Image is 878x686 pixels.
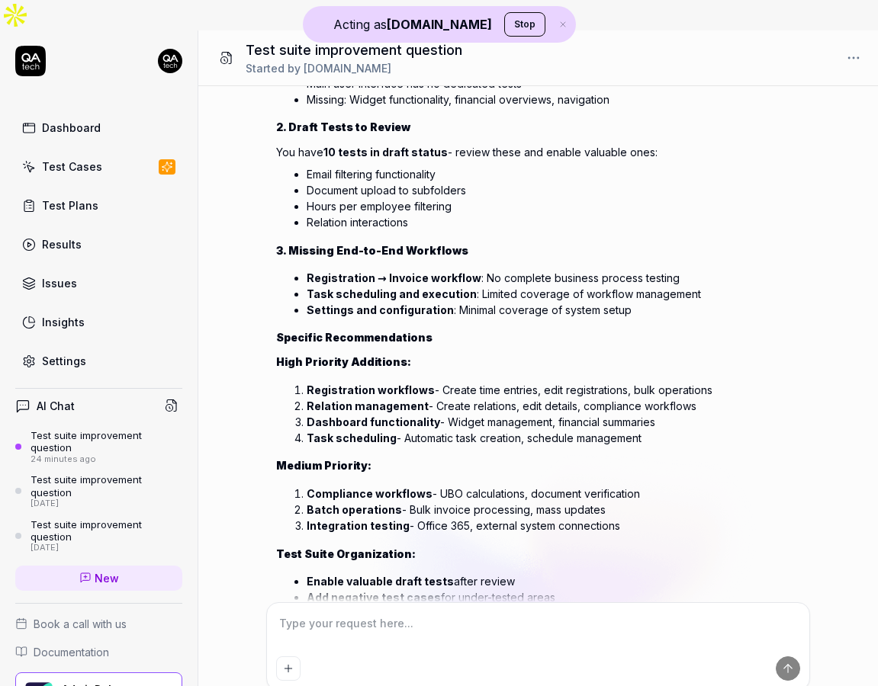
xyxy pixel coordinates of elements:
[307,591,441,604] strong: Add negative test cases
[158,49,182,73] img: 7ccf6c19-61ad-4a6c-8811-018b02a1b829.jpg
[323,146,448,159] strong: 10 tests in draft status
[34,616,127,632] span: Book a call with us
[307,214,800,230] li: Relation interactions
[307,383,435,396] strong: Registration workflows
[307,573,800,589] li: after review
[307,91,800,107] li: Missing: Widget functionality, financial overviews, navigation
[276,355,411,368] strong: High Priority Additions:
[307,166,800,182] li: Email filtering functionality
[307,414,800,430] li: - Widget management, financial summaries
[15,616,182,632] a: Book a call with us
[307,303,454,316] strong: Settings and configuration
[15,268,182,298] a: Issues
[15,644,182,660] a: Documentation
[31,473,182,498] div: Test suite improvement question
[307,382,800,398] li: - Create time entries, edit registrations, bulk operations
[15,346,182,376] a: Settings
[276,459,371,472] strong: Medium Priority:
[504,12,545,37] button: Stop
[307,182,800,198] li: Document upload to subfolders
[307,286,800,302] li: : Limited coverage of workflow management
[31,498,182,509] div: [DATE]
[307,575,454,588] strong: Enable valuable draft tests
[307,271,481,284] strong: Registration → Invoice workflow
[307,399,429,412] strong: Relation management
[31,518,182,543] div: Test suite improvement question
[15,566,182,591] a: New
[42,353,86,369] div: Settings
[42,314,85,330] div: Insights
[276,656,301,681] button: Add attachment
[42,159,102,175] div: Test Cases
[37,398,75,414] h4: AI Chat
[307,503,402,516] strong: Batch operations
[15,429,182,464] a: Test suite improvement question24 minutes ago
[307,519,410,532] strong: Integration testing
[276,547,416,560] strong: Test Suite Organization:
[15,473,182,508] a: Test suite improvement question[DATE]
[246,40,462,60] h1: Test suite improvement question
[31,454,182,465] div: 24 minutes ago
[276,120,410,133] strong: 2. Draft Tests to Review
[307,415,440,428] strong: Dashboard functionality
[307,287,477,300] strong: Task scheduling and execution
[307,486,800,502] li: - UBO calculations, document verification
[307,502,800,518] li: - Bulk invoice processing, mass updates
[15,518,182,553] a: Test suite improvement question[DATE]
[246,60,462,76] div: Started by
[304,62,391,75] span: [DOMAIN_NAME]
[307,398,800,414] li: - Create relations, edit details, compliance workflows
[307,589,800,605] li: for under-tested areas
[276,331,433,344] strong: Specific Recommendations
[42,236,82,252] div: Results
[276,244,468,257] strong: 3. Missing End-to-End Workflows
[15,113,182,143] a: Dashboard
[42,120,101,136] div: Dashboard
[307,430,800,446] li: - Automatic task creation, schedule management
[15,307,182,337] a: Insights
[276,144,800,160] p: You have - review these and enable valuable ones:
[95,570,119,586] span: New
[34,644,109,660] span: Documentation
[31,429,182,454] div: Test suite improvement question
[307,302,800,318] li: : Minimal coverage of system setup
[15,191,182,220] a: Test Plans
[307,487,433,500] strong: Compliance workflows
[15,152,182,181] a: Test Cases
[42,197,98,213] div: Test Plans
[307,270,800,286] li: : No complete business process testing
[15,229,182,259] a: Results
[31,543,182,553] div: [DATE]
[42,275,77,291] div: Issues
[307,431,397,444] strong: Task scheduling
[307,518,800,534] li: - Office 365, external system connections
[307,198,800,214] li: Hours per employee filtering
